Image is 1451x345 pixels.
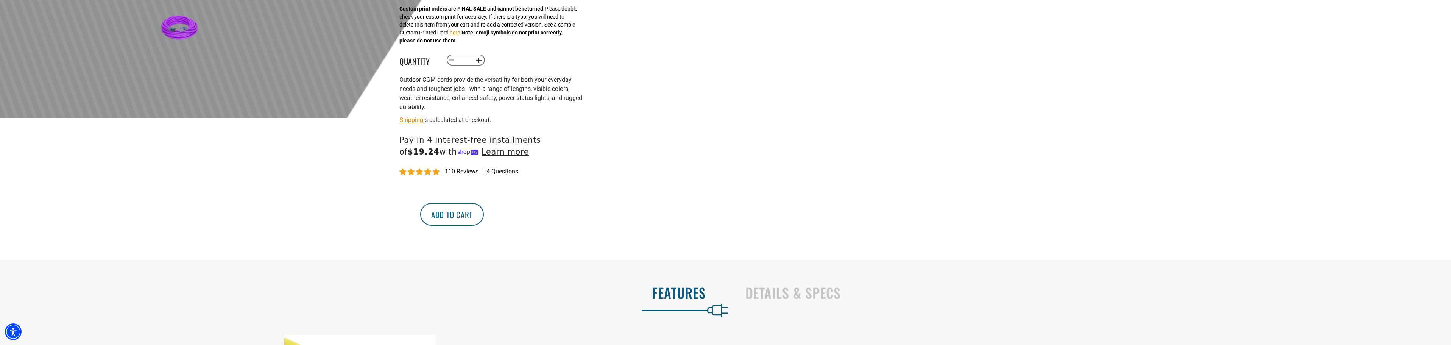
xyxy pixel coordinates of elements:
[399,76,582,111] span: Outdoor CGM cords provide the versatility for both your everyday needs and toughest jobs - with a...
[450,29,460,37] button: here
[16,285,706,301] h2: Features
[486,167,518,176] span: 4 questions
[159,6,203,50] img: Purple
[399,116,423,123] a: Shipping
[399,30,563,44] strong: Note: emoji symbols do not print correctly, please do not use them.
[5,323,22,340] div: Accessibility Menu
[445,168,478,175] span: 110 reviews
[399,169,441,176] span: 4.81 stars
[399,115,585,125] div: is calculated at checkout.
[745,285,1435,301] h2: Details & Specs
[420,203,484,226] button: Add to cart
[399,55,437,65] label: Quantity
